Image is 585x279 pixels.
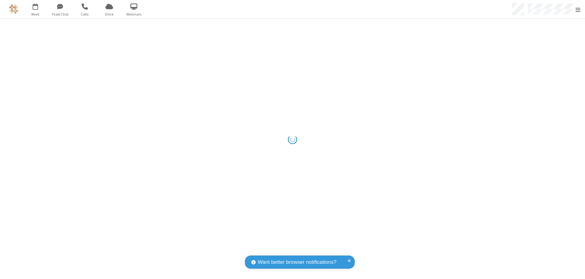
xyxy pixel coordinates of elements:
[9,5,18,14] img: QA Selenium DO NOT DELETE OR CHANGE
[24,12,47,17] span: Meet
[73,12,96,17] span: Calls
[122,12,145,17] span: Webinars
[48,12,71,17] span: Team Chat
[98,12,121,17] span: Drive
[258,258,336,266] span: Want better browser notifications?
